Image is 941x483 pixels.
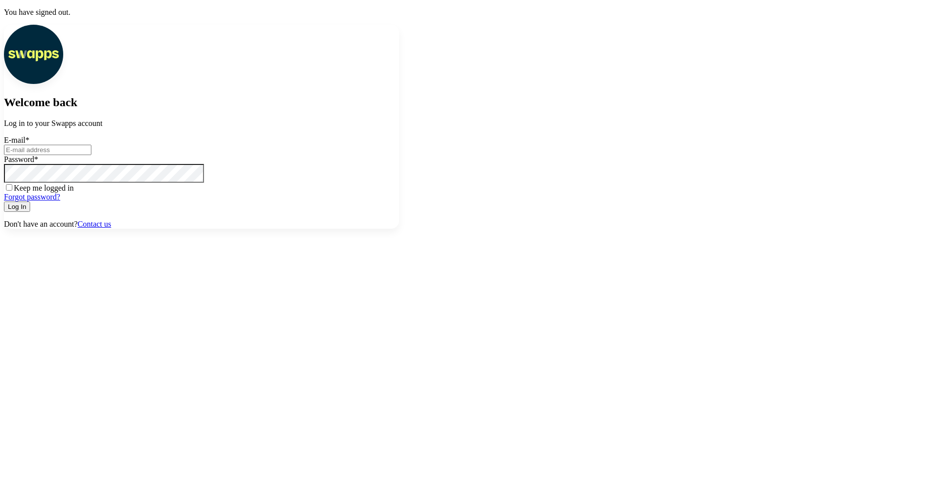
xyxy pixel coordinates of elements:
a: Forgot password? [4,193,60,201]
label: Keep me logged in [4,184,74,192]
input: E-mail address [4,145,91,155]
img: Swapps logo [4,25,63,84]
p: You have signed out. [4,8,937,17]
label: E-mail [4,136,30,144]
h2: Welcome back [4,96,399,109]
p: Don't have an account? [4,220,399,229]
label: Password [4,155,38,163]
p: Log in to your Swapps account [4,119,399,128]
a: Contact us [78,220,111,228]
button: Log In [4,201,30,212]
input: Keep me logged in [6,184,12,191]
